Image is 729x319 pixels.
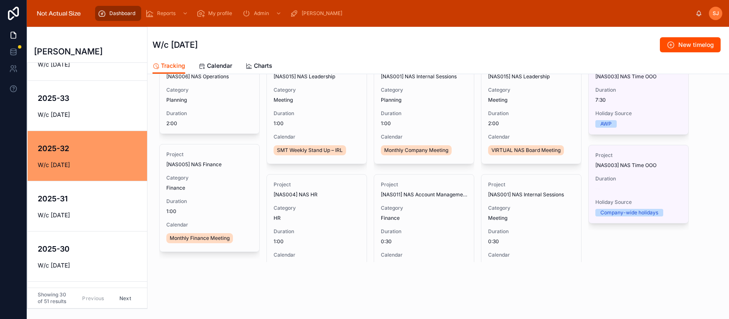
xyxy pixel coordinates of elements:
a: Reports [143,6,192,21]
h4: 2025-31 [38,193,148,204]
span: Calendar [381,134,467,140]
span: Meeting [488,215,507,221]
span: New timelog [678,41,714,49]
span: Dashboard [109,10,135,17]
span: Category [381,87,467,93]
span: 2:00 [166,120,253,127]
span: Category [274,205,360,211]
span: Showing 30 of 51 results [38,291,70,305]
span: 0:30 [488,238,574,245]
span: Calendar [207,62,232,70]
span: Charts [254,62,272,70]
a: Tracking [153,58,185,74]
h4: 2025-32 [38,143,148,154]
span: Project [488,181,574,188]
span: 1:00 [274,120,360,127]
a: 2025-32W/c [DATE] [28,131,147,181]
span: Calendar [488,252,574,258]
span: W/c [DATE] [38,161,148,169]
span: [NAS003] NAS Time OOO [595,162,657,169]
span: SMT Weekly Stand Up – IRL [277,147,343,154]
span: Meeting [274,97,293,103]
span: [NAS004] NAS HR [274,191,318,198]
span: W/c [DATE] [38,261,148,270]
a: Calendar [199,58,232,75]
span: Holiday Source [595,199,682,206]
span: Finance [166,185,185,191]
h1: W/c [DATE] [153,39,198,51]
span: VIRTUAL NAS Board Meeting [491,147,561,154]
div: AWP [600,120,612,128]
a: Dashboard [95,6,141,21]
span: Category [166,87,253,93]
span: [NAS003] NAS Time OOO [595,73,657,80]
img: App logo [34,7,84,20]
h4: 2025-33 [38,93,148,104]
span: Duration [166,198,253,205]
div: Company-wide holidays [600,209,658,216]
span: Project [595,152,682,159]
span: Category [488,205,574,211]
span: Calendar [488,134,574,140]
span: Admin [254,10,269,17]
span: [NAS006] NAS Operations [166,73,229,80]
span: Monthly Company Meeting [384,147,448,154]
span: Duration [595,175,682,182]
span: SJ [713,10,719,17]
span: [NAS015] NAS Leadership [488,73,550,80]
span: Project [166,151,253,158]
span: 1:00 [166,208,253,215]
span: Duration [274,228,360,235]
span: Category [488,87,574,93]
span: W/c [DATE] [38,211,148,219]
span: [NAS005] NAS Finance [166,161,222,168]
a: 2025-31W/c [DATE] [28,181,147,231]
span: Tracking [161,62,185,70]
span: Project [274,181,360,188]
span: Planning [381,97,401,103]
span: Category [381,205,467,211]
span: HR [274,215,281,221]
span: Duration [595,87,682,93]
div: scrollable content [91,4,695,23]
span: Calendar [381,252,467,258]
span: [NAS001] NAS Internal Sessions [381,73,457,80]
span: [NAS015] NAS Leadership [274,73,335,80]
span: -- [595,185,600,192]
span: Monthly Finance Meeting [170,235,230,242]
span: Category [274,87,360,93]
span: Calendar [274,252,360,258]
a: Charts [246,58,272,75]
a: Admin [240,6,286,21]
span: Duration [166,110,253,117]
span: 1:00 [381,120,467,127]
span: [NAS001] NAS Internal Sessions [488,191,564,198]
button: New timelog [660,37,721,52]
span: 2:00 [488,120,574,127]
span: Finance [381,215,400,221]
span: Duration [488,110,574,117]
span: 1:00 [274,238,360,245]
a: 2025-30W/c [DATE] [28,231,147,281]
span: Duration [488,228,574,235]
span: [PERSON_NAME] [302,10,342,17]
span: Calendar [166,221,253,228]
span: Category [166,175,253,181]
span: Holiday Source [595,110,682,117]
span: Duration [274,110,360,117]
span: Project [381,181,467,188]
a: [PERSON_NAME] [287,6,348,21]
span: 7:30 [595,97,682,103]
span: Duration [381,110,467,117]
a: My profile [194,6,238,21]
h4: 2025-30 [38,243,148,255]
span: Meeting [488,97,507,103]
span: Calendar [274,134,360,140]
h1: [PERSON_NAME] [34,46,103,57]
span: [NAS011] NAS Account Management [381,191,467,198]
span: W/c [DATE] [38,111,148,119]
span: 0:30 [381,238,467,245]
span: Planning [166,97,187,103]
span: Duration [381,228,467,235]
span: W/c [DATE] [38,60,148,69]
